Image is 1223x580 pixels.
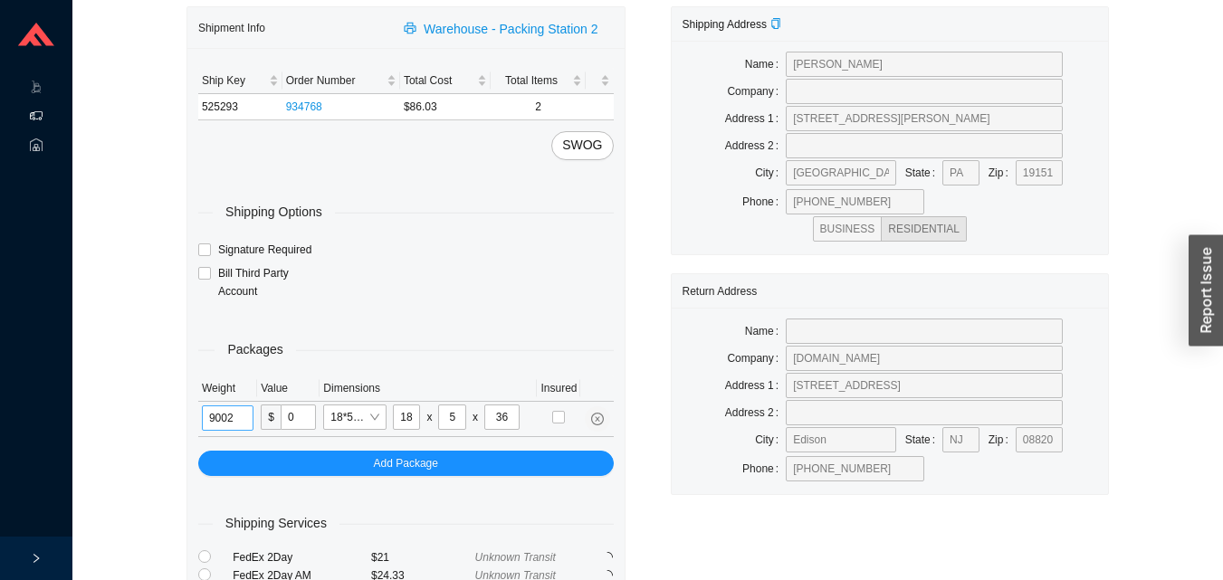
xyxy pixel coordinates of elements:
span: Ship Key [202,71,265,90]
button: close-circle [585,406,610,432]
label: State [905,427,942,452]
button: printerWarehouse - Packing Station 2 [393,15,613,41]
label: Zip [989,427,1016,452]
span: Shipping Services [213,513,339,534]
span: copy [770,18,781,29]
label: State [905,160,942,185]
label: Name [745,52,786,77]
div: FedEx 2Day [233,548,371,566]
label: Address 1 [725,106,786,131]
span: Add Package [374,454,438,472]
span: Shipping Options [213,202,335,223]
span: printer [404,22,420,36]
th: undefined sortable [586,68,613,94]
label: Phone [742,456,786,481]
td: 525293 [198,94,282,120]
label: Address 1 [725,373,786,398]
span: right [31,553,42,564]
label: Address 2 [725,400,786,425]
span: Packages [215,339,295,360]
td: 2 [491,94,587,120]
td: $86.03 [400,94,491,120]
div: x [426,408,432,426]
th: Value [257,376,320,402]
label: Address 2 [725,133,786,158]
span: Shipping Address [683,18,781,31]
input: H [484,404,520,430]
div: Copy [770,15,781,33]
label: City [755,160,786,185]
label: City [755,427,786,452]
span: Order Number [286,71,383,90]
span: BUSINESS [820,223,875,235]
span: Bill Third Party Account [211,264,330,300]
th: Weight [198,376,257,402]
span: Total Cost [404,71,473,90]
button: Add Package [198,451,614,476]
a: 934768 [286,100,322,113]
span: SWOG [562,135,602,156]
label: Company [727,79,786,104]
th: Total Cost sortable [400,68,491,94]
span: Signature Required [211,241,319,259]
th: Insured [537,376,580,402]
th: Total Items sortable [491,68,587,94]
span: RESIDENTIAL [888,223,960,235]
div: $21 [371,548,475,566]
input: W [438,404,466,430]
span: Unknown Transit [475,551,556,564]
th: Ship Key sortable [198,68,282,94]
div: x [473,408,478,426]
label: Zip [989,160,1016,185]
span: Warehouse - Packing Station 2 [424,19,597,40]
span: $ [261,404,281,430]
input: L [393,404,421,430]
button: SWOG [551,131,613,160]
span: Total Items [494,71,569,90]
label: Company [727,346,786,371]
span: loading [602,552,613,563]
label: Phone [742,189,786,214]
label: Name [745,319,786,344]
div: Shipment Info [198,11,393,44]
th: Order Number sortable [282,68,400,94]
div: Return Address [683,274,1098,308]
th: Dimensions [320,376,537,402]
span: 18*5*36 small faucet [330,405,378,429]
